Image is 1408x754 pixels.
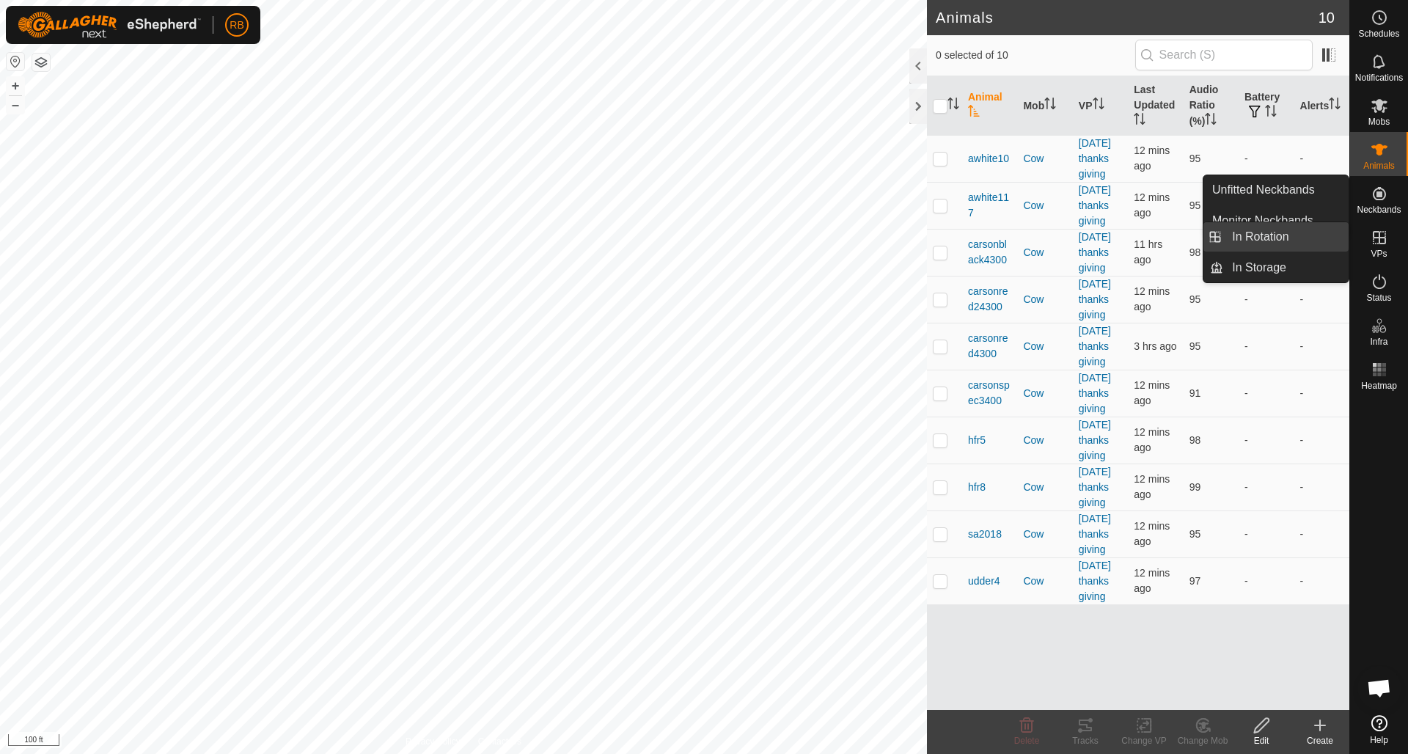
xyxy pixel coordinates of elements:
[1239,464,1294,510] td: -
[1135,40,1313,70] input: Search (S)
[1358,29,1399,38] span: Schedules
[1023,339,1066,354] div: Cow
[7,96,24,114] button: –
[230,18,243,33] span: RB
[1023,245,1066,260] div: Cow
[1023,433,1066,448] div: Cow
[1368,117,1390,126] span: Mobs
[968,574,1000,589] span: udder4
[1189,575,1201,587] span: 97
[1189,434,1201,446] span: 98
[1370,736,1388,744] span: Help
[1294,276,1349,323] td: -
[1232,734,1291,747] div: Edit
[1203,206,1349,235] a: Monitor Neckbands
[968,378,1011,409] span: carsonspec3400
[1023,574,1066,589] div: Cow
[1294,417,1349,464] td: -
[1134,191,1170,219] span: 13 Oct 2025, 5:32 am
[1189,481,1201,493] span: 99
[1294,464,1349,510] td: -
[1079,372,1111,414] a: [DATE] thanks giving
[1079,278,1111,321] a: [DATE] thanks giving
[1014,736,1040,746] span: Delete
[1023,480,1066,495] div: Cow
[1134,520,1170,547] span: 13 Oct 2025, 5:32 am
[1357,666,1401,710] div: Open chat
[478,735,521,748] a: Contact Us
[1329,100,1341,111] p-sorticon: Activate to sort
[1212,181,1315,199] span: Unfitted Neckbands
[406,735,461,748] a: Privacy Policy
[1239,323,1294,370] td: -
[968,433,986,448] span: hfr5
[1134,238,1162,266] span: 12 Oct 2025, 6:31 pm
[1189,340,1201,352] span: 95
[1079,466,1111,508] a: [DATE] thanks giving
[1212,212,1313,230] span: Monitor Neckbands
[1223,222,1349,252] a: In Rotation
[1223,253,1349,282] a: In Storage
[1203,222,1349,252] li: In Rotation
[1134,340,1176,352] span: 13 Oct 2025, 2:01 am
[968,284,1011,315] span: carsonred24300
[1355,73,1403,82] span: Notifications
[1189,153,1201,164] span: 95
[1363,161,1395,170] span: Animals
[1056,734,1115,747] div: Tracks
[1134,115,1145,127] p-sorticon: Activate to sort
[1023,151,1066,166] div: Cow
[1357,205,1401,214] span: Neckbands
[1073,76,1128,136] th: VP
[1232,259,1286,277] span: In Storage
[1173,734,1232,747] div: Change Mob
[1134,473,1170,500] span: 13 Oct 2025, 5:32 am
[1205,115,1217,127] p-sorticon: Activate to sort
[1079,513,1111,555] a: [DATE] thanks giving
[968,331,1011,362] span: carsonred4300
[1023,292,1066,307] div: Cow
[1023,527,1066,542] div: Cow
[1291,734,1349,747] div: Create
[1134,285,1170,312] span: 13 Oct 2025, 5:31 am
[1294,135,1349,182] td: -
[18,12,201,38] img: Gallagher Logo
[1115,734,1173,747] div: Change VP
[1189,293,1201,305] span: 95
[1203,175,1349,205] a: Unfitted Neckbands
[1319,7,1335,29] span: 10
[968,151,1009,166] span: awhite10
[1079,231,1111,274] a: [DATE] thanks giving
[962,76,1017,136] th: Animal
[32,54,50,71] button: Map Layers
[1128,76,1183,136] th: Last Updated
[1134,379,1170,406] span: 13 Oct 2025, 5:31 am
[1294,370,1349,417] td: -
[1239,370,1294,417] td: -
[968,190,1011,221] span: awhite117
[1294,510,1349,557] td: -
[1044,100,1056,111] p-sorticon: Activate to sort
[968,107,980,119] p-sorticon: Activate to sort
[1239,276,1294,323] td: -
[1232,228,1288,246] span: In Rotation
[1371,249,1387,258] span: VPs
[1134,426,1170,453] span: 13 Oct 2025, 5:32 am
[1134,567,1170,594] span: 13 Oct 2025, 5:32 am
[1189,387,1201,399] span: 91
[1093,100,1104,111] p-sorticon: Activate to sort
[1239,510,1294,557] td: -
[1294,557,1349,604] td: -
[1189,246,1201,258] span: 98
[1265,107,1277,119] p-sorticon: Activate to sort
[1361,381,1397,390] span: Heatmap
[936,48,1135,63] span: 0 selected of 10
[1239,76,1294,136] th: Battery
[1239,135,1294,182] td: -
[936,9,1319,26] h2: Animals
[1203,253,1349,282] li: In Storage
[1079,137,1111,180] a: [DATE] thanks giving
[1134,144,1170,172] span: 13 Oct 2025, 5:32 am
